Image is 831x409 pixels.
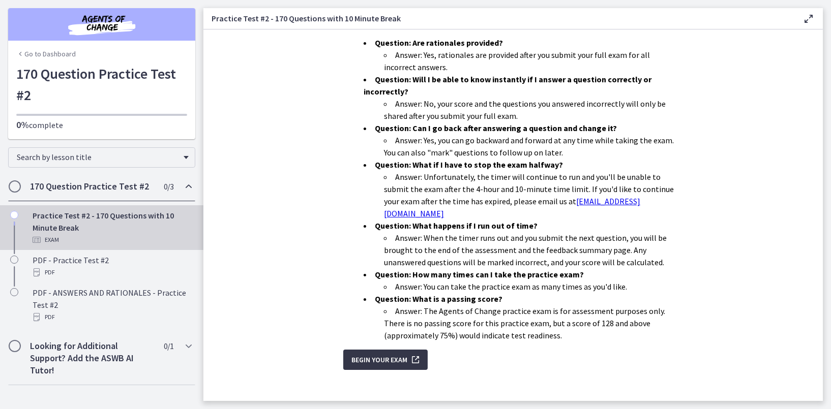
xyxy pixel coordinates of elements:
[375,221,538,231] strong: Question: What happens if I run out of time?
[384,232,683,268] li: Answer: When the timer runs out and you submit the next question, you will be brought to the end ...
[164,180,173,193] span: 0 / 3
[212,12,786,24] h3: Practice Test #2 - 170 Questions with 10 Minute Break
[164,340,173,352] span: 0 / 1
[16,63,187,106] h1: 170 Question Practice Test #2
[33,311,191,323] div: PDF
[351,354,407,366] span: Begin Your Exam
[8,147,195,168] div: Search by lesson title
[343,350,428,370] button: Begin Your Exam
[384,280,683,293] li: Answer: You can take the practice exam as many times as you'd like.
[17,152,179,162] span: Search by lesson title
[33,234,191,246] div: Exam
[375,123,617,133] strong: Question: Can I go back after answering a question and change it?
[30,340,154,376] h2: Looking for Additional Support? Add the ASWB AI Tutor!
[16,119,187,131] p: complete
[384,134,683,159] li: Answer: Yes, you can go backward and forward at any time while taking the exam. You can also "mar...
[384,98,683,122] li: Answer: No, your score and the questions you answered incorrectly will only be shared after you s...
[375,294,502,304] strong: Question: What is a passing score?
[384,171,683,219] li: Answer: Unfortunately, the timer will continue to run and you'll be unable to submit the exam aft...
[384,305,683,341] li: Answer: The Agents of Change practice exam is for assessment purposes only. There is no passing s...
[33,254,191,278] div: PDF - Practice Test #2
[375,269,584,279] strong: Question: How many times can I take the practice exam?
[33,287,191,323] div: PDF - ANSWERS AND RATIONALES - Practice Test #2
[33,209,191,246] div: Practice Test #2 - 170 Questions with 10 Minute Break
[364,74,651,97] strong: Question: Will I be able to know instantly if I answer a question correctly or incorrectly?
[375,160,563,170] strong: Question: What if I have to stop the exam halfway?
[41,12,163,37] img: Agents of Change Social Work Test Prep
[384,49,683,73] li: Answer: Yes, rationales are provided after you submit your full exam for all incorrect answers.
[33,266,191,278] div: PDF
[30,180,154,193] h2: 170 Question Practice Test #2
[16,49,76,59] a: Go to Dashboard
[16,119,29,131] span: 0%
[375,38,503,48] strong: Question: Are rationales provided?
